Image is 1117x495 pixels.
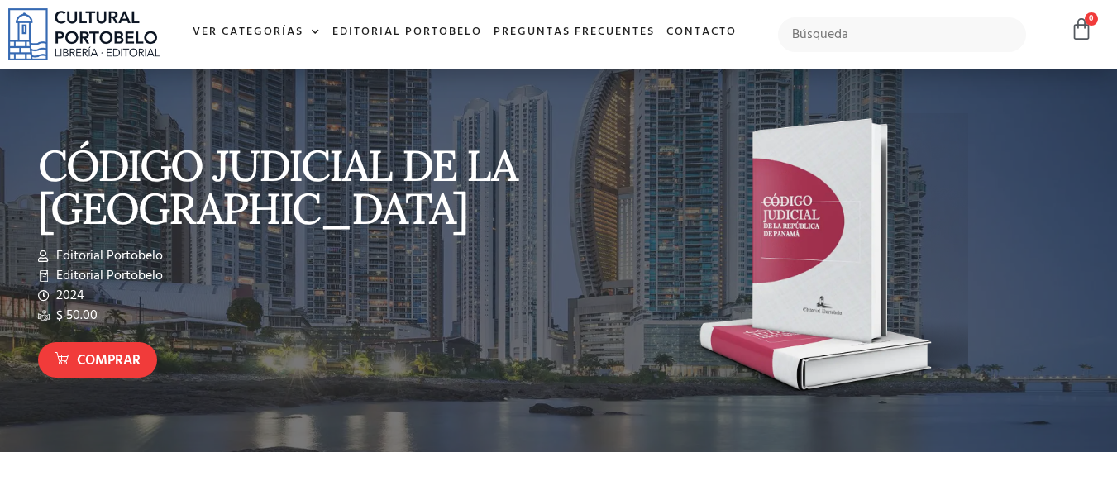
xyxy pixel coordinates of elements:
a: Comprar [38,342,157,378]
a: Ver Categorías [187,15,327,50]
span: Editorial Portobelo [52,266,163,286]
a: Editorial Portobelo [327,15,488,50]
span: $ 50.00 [52,306,98,326]
p: CÓDIGO JUDICIAL DE LA [GEOGRAPHIC_DATA] [38,144,551,230]
a: 0 [1070,17,1093,41]
a: Preguntas frecuentes [488,15,661,50]
span: Comprar [77,350,141,372]
a: Contacto [661,15,742,50]
span: Editorial Portobelo [52,246,163,266]
span: 0 [1085,12,1098,26]
span: 2024 [52,286,84,306]
input: Búsqueda [778,17,1027,52]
